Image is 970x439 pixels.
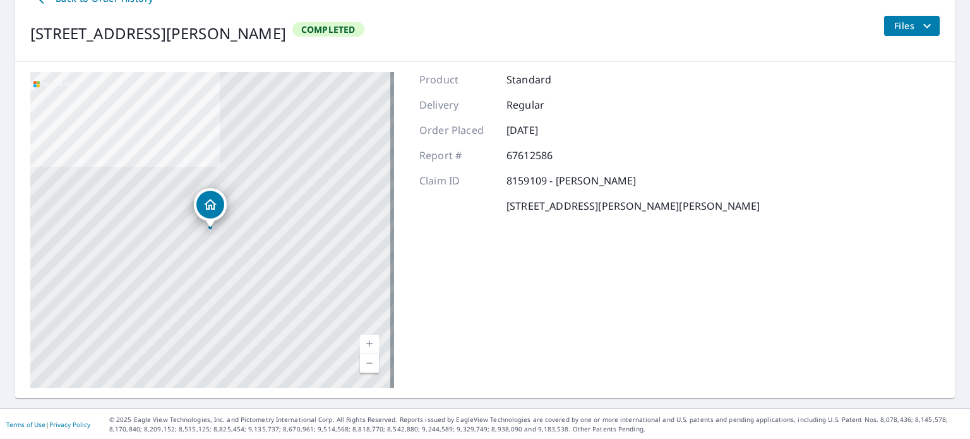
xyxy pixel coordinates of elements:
p: | [6,421,90,428]
div: [STREET_ADDRESS][PERSON_NAME] [30,22,286,45]
p: Report # [419,148,495,163]
span: Completed [294,23,363,35]
div: Dropped pin, building 1, Residential property, 527 S Larry Cir Brandon, FL 33511 [194,188,227,227]
a: Current Level 17, Zoom Out [360,354,379,373]
p: © 2025 Eagle View Technologies, Inc. and Pictometry International Corp. All Rights Reserved. Repo... [109,415,964,434]
p: Product [419,72,495,87]
button: filesDropdownBtn-67612586 [883,16,940,36]
p: Regular [506,97,582,112]
p: 8159109 - [PERSON_NAME] [506,173,636,188]
p: Order Placed [419,123,495,138]
span: Files [894,18,935,33]
p: 67612586 [506,148,582,163]
p: [DATE] [506,123,582,138]
a: Current Level 17, Zoom In [360,335,379,354]
p: Standard [506,72,582,87]
p: [STREET_ADDRESS][PERSON_NAME][PERSON_NAME] [506,198,760,213]
p: Claim ID [419,173,495,188]
a: Terms of Use [6,420,45,429]
a: Privacy Policy [49,420,90,429]
p: Delivery [419,97,495,112]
